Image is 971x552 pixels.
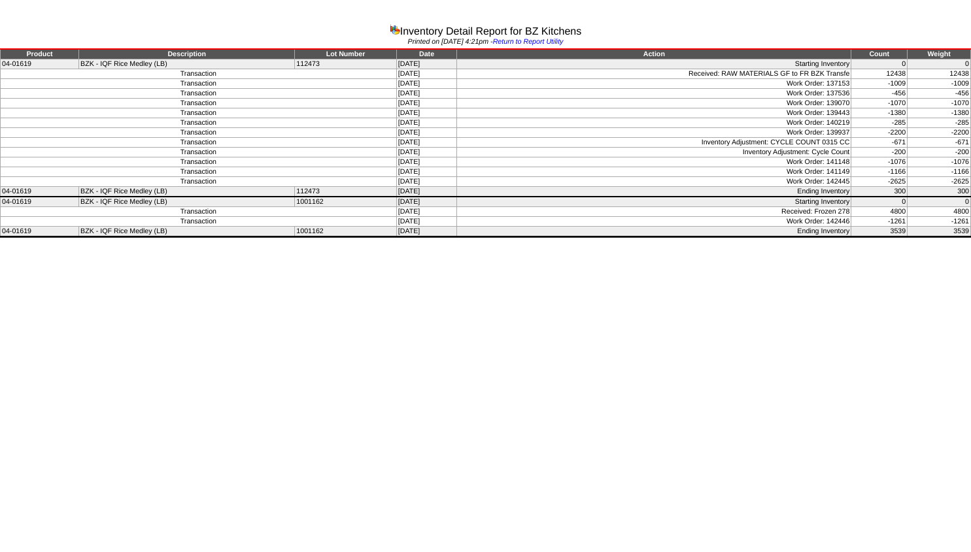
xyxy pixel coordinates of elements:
[908,49,971,59] td: Weight
[908,89,971,99] td: -456
[457,49,851,59] td: Action
[457,59,851,69] td: Starting Inventory
[396,49,457,59] td: Date
[1,118,397,128] td: Transaction
[396,148,457,157] td: [DATE]
[396,59,457,69] td: [DATE]
[396,207,457,217] td: [DATE]
[457,177,851,187] td: Work Order: 142445
[396,187,457,197] td: [DATE]
[851,157,908,167] td: -1076
[851,217,908,227] td: -1261
[851,227,908,237] td: 3539
[396,197,457,207] td: [DATE]
[1,187,79,197] td: 04-01619
[851,177,908,187] td: -2625
[396,177,457,187] td: [DATE]
[908,207,971,217] td: 4800
[908,227,971,237] td: 3539
[908,128,971,138] td: -2200
[908,118,971,128] td: -285
[396,108,457,118] td: [DATE]
[908,217,971,227] td: -1261
[295,227,396,237] td: 1001162
[1,197,79,207] td: 04-01619
[457,207,851,217] td: Received: Frozen 278
[908,187,971,197] td: 300
[457,227,851,237] td: Ending Inventory
[295,49,396,59] td: Lot Number
[908,148,971,157] td: -200
[457,138,851,148] td: Inventory Adjustment: CYCLE COUNT 0315 CC
[457,89,851,99] td: Work Order: 137536
[851,89,908,99] td: -456
[1,128,397,138] td: Transaction
[396,227,457,237] td: [DATE]
[457,148,851,157] td: Inventory Adjustment: Cycle Count
[851,79,908,89] td: -1009
[396,128,457,138] td: [DATE]
[457,118,851,128] td: Work Order: 140219
[457,108,851,118] td: Work Order: 139443
[79,197,295,207] td: BZK - IQF Rice Medley (LB)
[908,108,971,118] td: -1380
[851,69,908,79] td: 12438
[79,187,295,197] td: BZK - IQF Rice Medley (LB)
[295,59,396,69] td: 112473
[851,187,908,197] td: 300
[457,79,851,89] td: Work Order: 137153
[1,69,397,79] td: Transaction
[396,89,457,99] td: [DATE]
[1,227,79,237] td: 04-01619
[851,148,908,157] td: -200
[851,99,908,108] td: -1070
[908,177,971,187] td: -2625
[396,157,457,167] td: [DATE]
[457,157,851,167] td: Work Order: 141148
[457,69,851,79] td: Received: RAW MATERIALS GF to FR BZK Transfe
[396,69,457,79] td: [DATE]
[396,167,457,177] td: [DATE]
[457,167,851,177] td: Work Order: 141149
[79,49,295,59] td: Description
[851,49,908,59] td: Count
[908,197,971,207] td: 0
[79,59,295,69] td: BZK - IQF Rice Medley (LB)
[396,217,457,227] td: [DATE]
[1,177,397,187] td: Transaction
[396,118,457,128] td: [DATE]
[851,59,908,69] td: 0
[493,38,564,46] a: Return to Report Utility
[908,59,971,69] td: 0
[457,187,851,197] td: Ending Inventory
[457,99,851,108] td: Work Order: 139070
[908,69,971,79] td: 12438
[1,207,397,217] td: Transaction
[908,167,971,177] td: -1166
[908,138,971,148] td: -671
[851,197,908,207] td: 0
[908,157,971,167] td: -1076
[1,167,397,177] td: Transaction
[851,108,908,118] td: -1380
[1,79,397,89] td: Transaction
[457,128,851,138] td: Work Order: 139937
[295,197,396,207] td: 1001162
[1,108,397,118] td: Transaction
[390,24,400,35] img: graph.gif
[1,99,397,108] td: Transaction
[908,99,971,108] td: -1070
[396,79,457,89] td: [DATE]
[1,217,397,227] td: Transaction
[851,138,908,148] td: -671
[1,59,79,69] td: 04-01619
[457,197,851,207] td: Starting Inventory
[908,79,971,89] td: -1009
[1,148,397,157] td: Transaction
[79,227,295,237] td: BZK - IQF Rice Medley (LB)
[851,167,908,177] td: -1166
[851,207,908,217] td: 4800
[396,138,457,148] td: [DATE]
[295,187,396,197] td: 112473
[457,217,851,227] td: Work Order: 142446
